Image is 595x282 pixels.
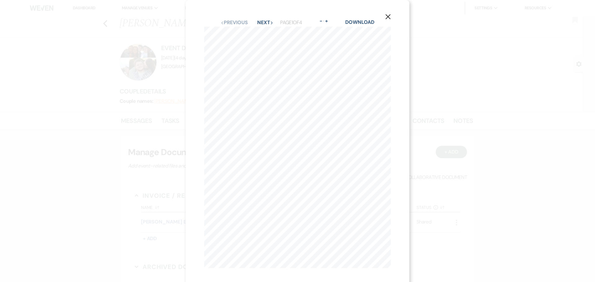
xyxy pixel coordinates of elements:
[345,19,374,25] a: Download
[318,19,323,24] button: -
[221,20,248,25] button: Previous
[280,19,302,27] p: Page 1 of 4
[324,19,329,24] button: +
[257,20,273,25] button: Next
